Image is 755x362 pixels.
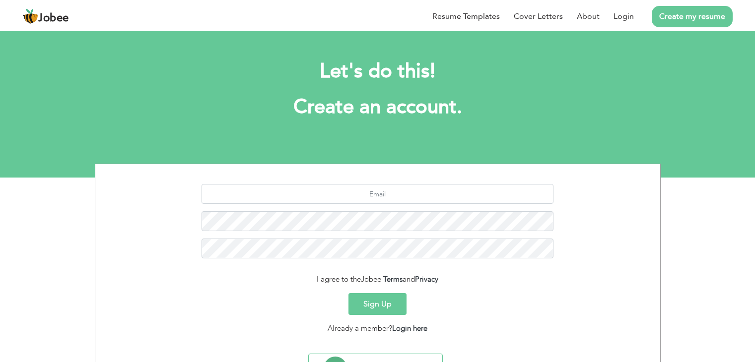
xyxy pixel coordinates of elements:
[103,323,653,334] div: Already a member?
[110,94,646,120] h1: Create an account.
[614,10,634,22] a: Login
[202,184,553,204] input: Email
[110,59,646,84] h2: Let's do this!
[361,274,381,284] span: Jobee
[348,293,407,315] button: Sign Up
[22,8,38,24] img: jobee.io
[22,8,69,24] a: Jobee
[514,10,563,22] a: Cover Letters
[577,10,600,22] a: About
[652,6,733,27] a: Create my resume
[415,274,438,284] a: Privacy
[38,13,69,24] span: Jobee
[103,274,653,285] div: I agree to the and
[432,10,500,22] a: Resume Templates
[383,274,403,284] a: Terms
[392,323,427,333] a: Login here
